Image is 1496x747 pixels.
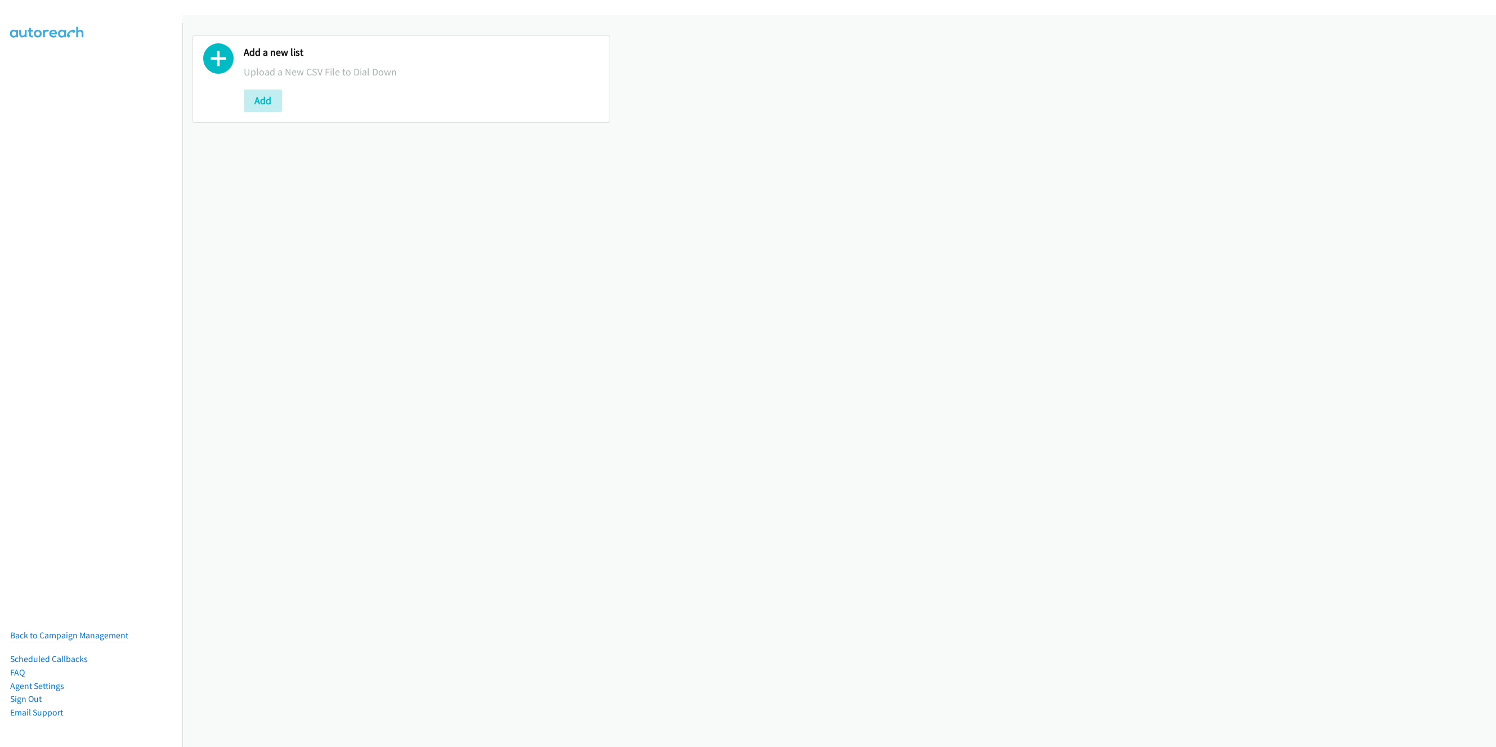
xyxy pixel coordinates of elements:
a: Sign Out [10,694,42,704]
button: Add [244,90,282,112]
a: FAQ [10,667,25,678]
h2: Add a new list [244,46,599,59]
a: Back to Campaign Management [10,630,128,641]
a: Email Support [10,707,63,718]
a: Scheduled Callbacks [10,654,88,664]
a: Agent Settings [10,681,64,691]
p: Upload a New CSV File to Dial Down [244,64,599,79]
